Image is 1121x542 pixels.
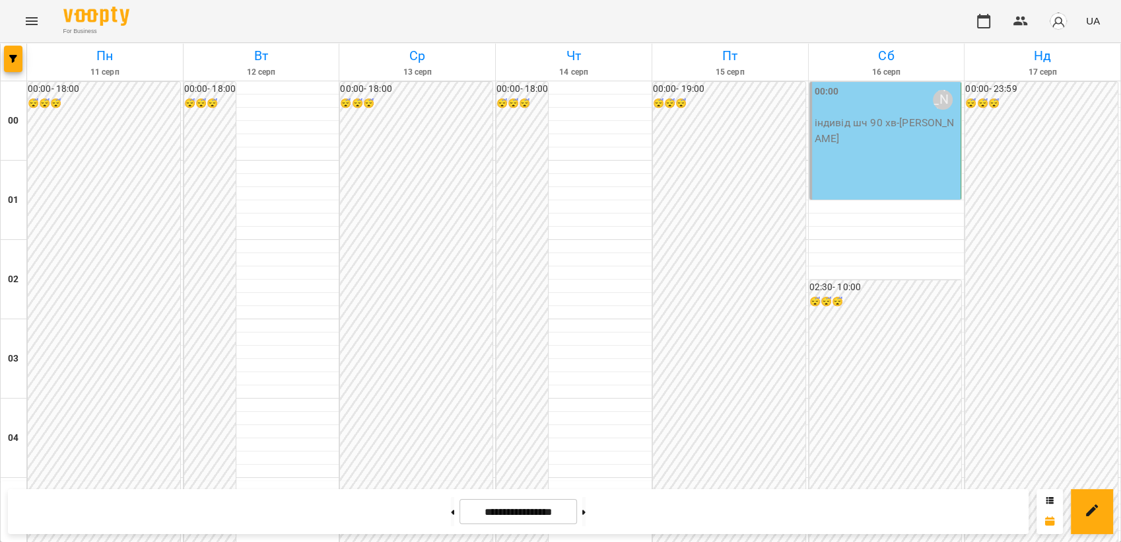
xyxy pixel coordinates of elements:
[809,280,962,295] h6: 02:30 - 10:00
[186,66,337,79] h6: 12 серп
[498,46,650,66] h6: Чт
[815,85,839,99] label: 00:00
[341,46,493,66] h6: Ср
[498,66,650,79] h6: 14 серп
[28,82,180,97] h6: 00:00 - 18:00
[184,82,236,97] h6: 00:00 - 18:00
[811,46,963,66] h6: Сб
[8,193,18,208] h6: 01
[496,82,548,97] h6: 00:00 - 18:00
[8,272,18,287] h6: 02
[8,114,18,128] h6: 00
[654,46,806,66] h6: Пт
[965,97,1118,111] h6: 😴😴😴
[815,115,959,146] p: індивід шч 90 хв - [PERSON_NAME]
[1049,12,1068,30] img: avatar_s.png
[1086,14,1100,28] span: UA
[341,66,493,79] h6: 13 серп
[29,46,181,66] h6: Пн
[1081,9,1105,33] button: UA
[186,46,337,66] h6: Вт
[63,27,129,36] span: For Business
[8,431,18,445] h6: 04
[496,97,548,111] h6: 😴😴😴
[809,295,962,309] h6: 😴😴😴
[63,7,129,26] img: Voopty Logo
[653,97,805,111] h6: 😴😴😴
[967,66,1118,79] h6: 17 серп
[29,66,181,79] h6: 11 серп
[965,82,1118,97] h6: 00:00 - 23:59
[184,97,236,111] h6: 😴😴😴
[28,97,180,111] h6: 😴😴😴
[8,352,18,366] h6: 03
[340,82,493,97] h6: 00:00 - 18:00
[811,66,963,79] h6: 16 серп
[653,82,805,97] h6: 00:00 - 19:00
[933,90,953,110] div: Панасенко Дарина
[654,66,806,79] h6: 15 серп
[967,46,1118,66] h6: Нд
[340,97,493,111] h6: 😴😴😴
[16,5,48,37] button: Menu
